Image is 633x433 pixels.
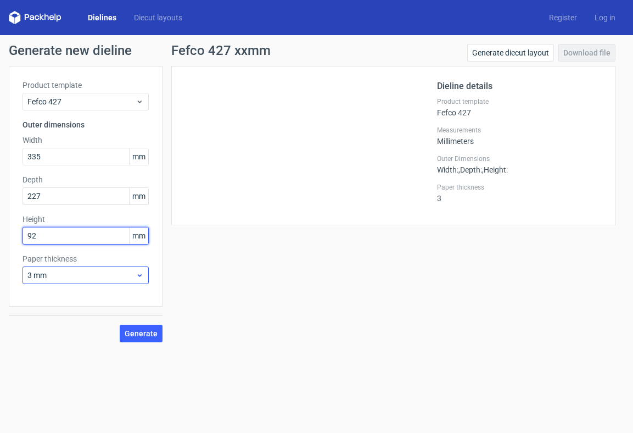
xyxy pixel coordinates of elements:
label: Height [23,214,149,225]
span: , Depth : [458,165,482,174]
span: Fefco 427 [27,96,136,107]
a: Generate diecut layout [467,44,554,62]
span: mm [129,227,148,244]
label: Paper thickness [23,253,149,264]
a: Log in [586,12,624,23]
label: Depth [23,174,149,185]
label: Outer Dimensions [437,154,602,163]
h1: Generate new dieline [9,44,624,57]
button: Generate [120,325,163,342]
span: Generate [125,330,158,337]
div: Millimeters [437,126,602,146]
span: 3 mm [27,270,136,281]
label: Width [23,135,149,146]
label: Paper thickness [437,183,602,192]
div: 3 [437,183,602,203]
a: Diecut layouts [125,12,191,23]
span: , Height : [482,165,508,174]
a: Dielines [79,12,125,23]
h1: Fefco 427 xxmm [171,44,271,57]
label: Measurements [437,126,602,135]
a: Register [540,12,586,23]
span: mm [129,148,148,165]
label: Product template [23,80,149,91]
span: Width : [437,165,458,174]
h2: Dieline details [437,80,602,93]
span: mm [129,188,148,204]
label: Product template [437,97,602,106]
h3: Outer dimensions [23,119,149,130]
div: Fefco 427 [437,97,602,117]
